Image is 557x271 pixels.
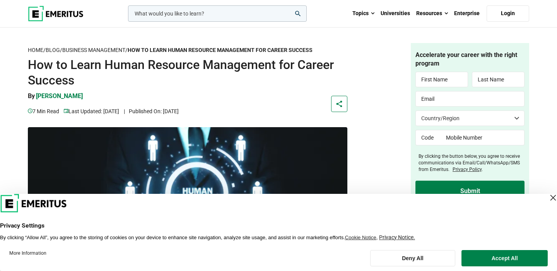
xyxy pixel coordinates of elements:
a: Blog [46,47,60,54]
label: By clicking the button below, you agree to receive communications via Email/Call/WhatsApp/SMS fro... [419,153,525,173]
h1: How to Learn Human Resource Management for Career Success [28,57,347,88]
h4: Accelerate your career with the right program [415,51,525,68]
span: By [28,92,35,100]
input: Code [415,130,441,145]
input: Last Name [472,72,525,87]
p: Published On: [DATE] [124,107,179,116]
p: 7 min read [28,107,59,116]
img: video-views [28,109,32,113]
select: Country [415,110,525,126]
p: [PERSON_NAME] [36,92,83,100]
input: First Name [415,72,468,87]
input: Submit [415,181,525,202]
span: / / / [28,47,313,53]
a: Home [28,47,43,54]
input: Mobile Number [441,130,525,145]
a: Login [487,5,529,22]
strong: How to Learn Human Resource Management for Career Success [128,47,313,53]
a: Business Management [62,47,125,54]
input: woocommerce-product-search-field-0 [128,5,307,22]
input: Email [415,91,525,107]
img: video-views [64,109,68,113]
span: | [124,108,125,114]
p: Last Updated: [DATE] [64,107,119,116]
a: [PERSON_NAME] [36,92,83,107]
a: Privacy Policy [453,167,482,172]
